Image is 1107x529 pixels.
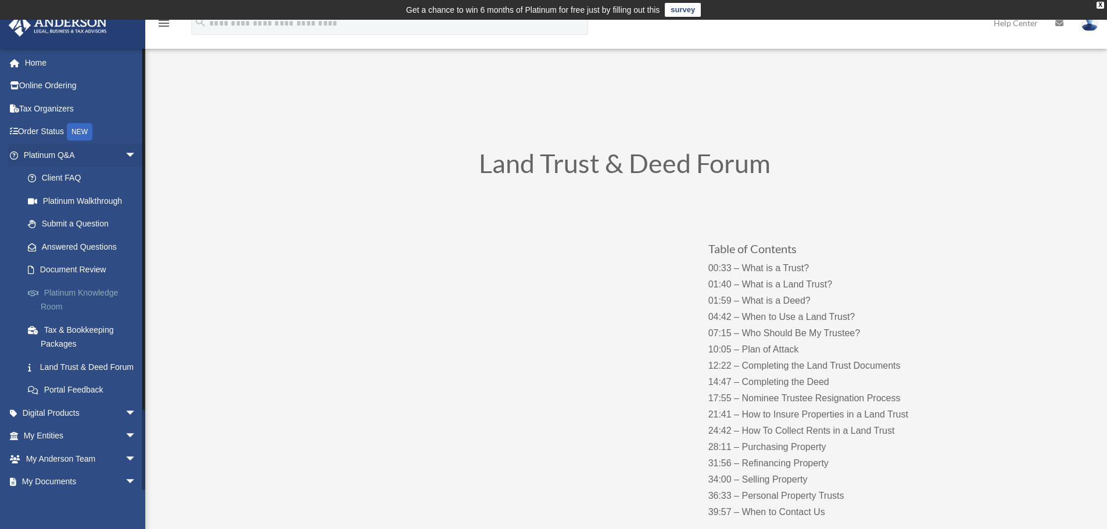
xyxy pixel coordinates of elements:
[665,3,701,17] a: survey
[16,258,154,282] a: Document Review
[157,20,171,30] a: menu
[194,16,207,28] i: search
[5,14,110,37] img: Anderson Advisors Platinum Portal
[125,447,148,471] span: arrow_drop_down
[125,401,148,425] span: arrow_drop_down
[16,167,154,190] a: Client FAQ
[708,243,938,260] h3: Table of Contents
[125,470,148,494] span: arrow_drop_down
[1081,15,1098,31] img: User Pic
[8,447,154,470] a: My Anderson Teamarrow_drop_down
[125,424,148,448] span: arrow_drop_down
[708,260,938,520] p: 00:33 – What is a Trust? 01:40 – What is a Land Trust? 01:59 – What is a Deed? 04:42 – When to Us...
[8,401,154,424] a: Digital Productsarrow_drop_down
[8,470,154,494] a: My Documentsarrow_drop_down
[157,16,171,30] i: menu
[16,213,154,236] a: Submit a Question
[16,235,154,258] a: Answered Questions
[67,123,92,141] div: NEW
[406,3,660,17] div: Get a chance to win 6 months of Platinum for free just by filling out this
[16,281,154,318] a: Platinum Knowledge Room
[16,318,154,355] a: Tax & Bookkeeping Packages
[16,355,148,379] a: Land Trust & Deed Forum
[8,74,154,98] a: Online Ordering
[8,143,154,167] a: Platinum Q&Aarrow_drop_down
[16,189,154,213] a: Platinum Walkthrough
[8,97,154,120] a: Tax Organizers
[16,379,154,402] a: Portal Feedback
[125,143,148,167] span: arrow_drop_down
[8,424,154,448] a: My Entitiesarrow_drop_down
[311,150,938,182] h1: Land Trust & Deed Forum
[1097,2,1104,9] div: close
[8,120,154,144] a: Order StatusNEW
[8,51,154,74] a: Home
